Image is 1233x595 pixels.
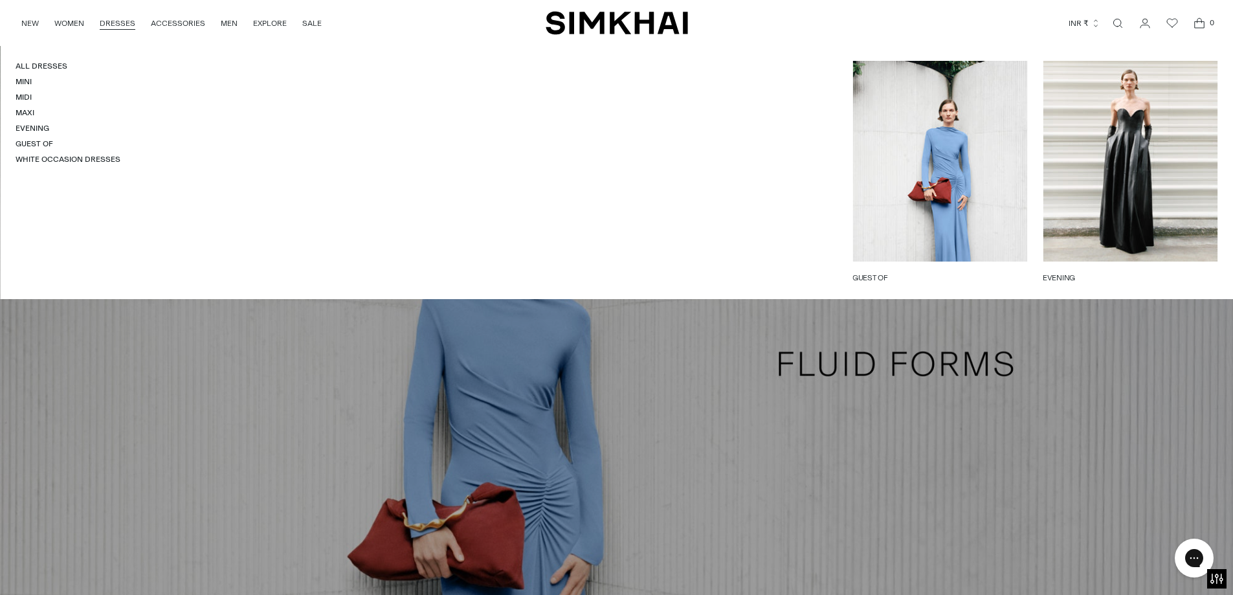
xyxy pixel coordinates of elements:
button: INR ₹ [1069,9,1100,38]
iframe: Gorgias live chat messenger [1168,534,1220,582]
a: MEN [221,9,238,38]
a: DRESSES [100,9,135,38]
a: WOMEN [54,9,84,38]
a: SIMKHAI [546,10,688,36]
a: Open search modal [1105,10,1131,36]
a: NEW [21,9,39,38]
a: SALE [302,9,322,38]
span: 0 [1206,17,1217,28]
a: EXPLORE [253,9,287,38]
a: ACCESSORIES [151,9,205,38]
a: Open cart modal [1186,10,1212,36]
a: Wishlist [1159,10,1185,36]
a: Go to the account page [1132,10,1158,36]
